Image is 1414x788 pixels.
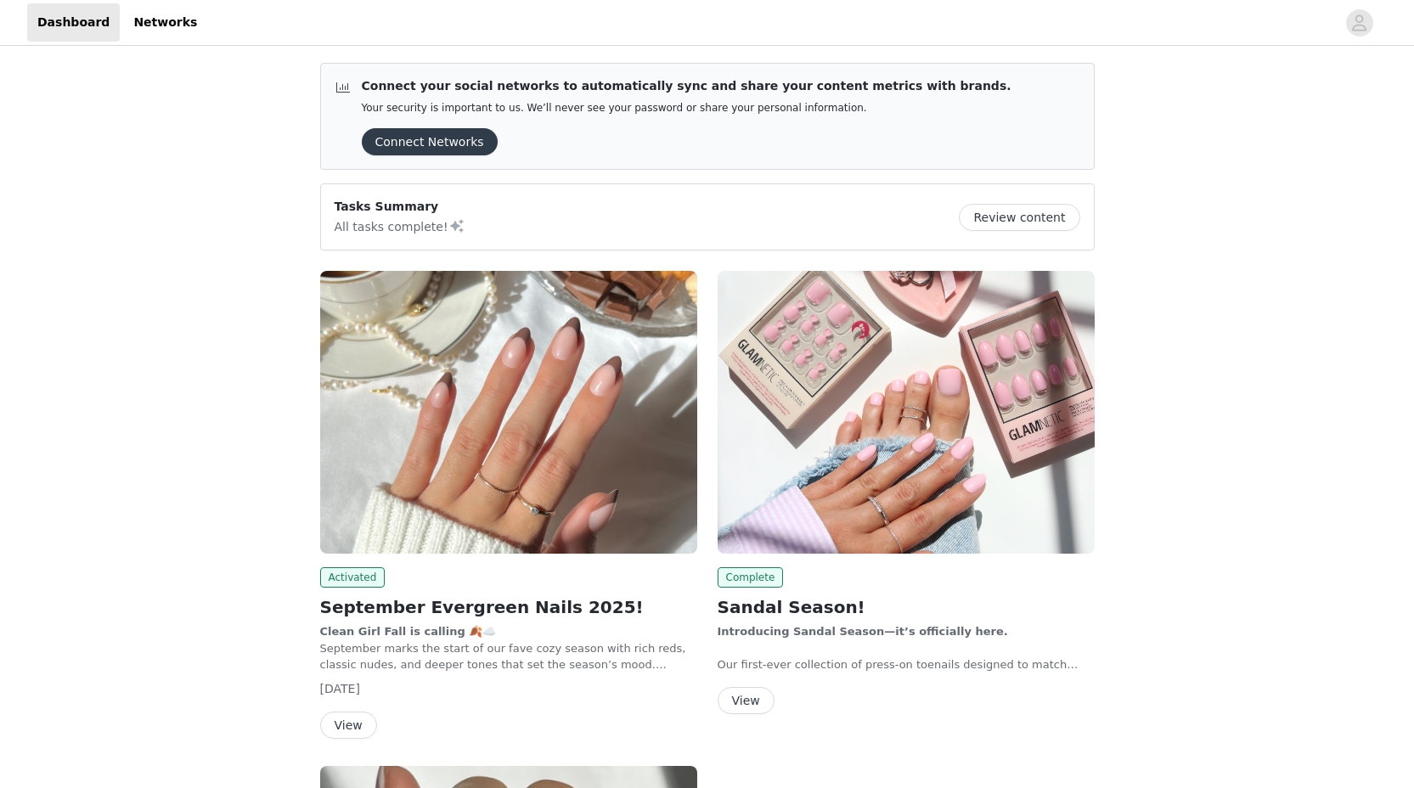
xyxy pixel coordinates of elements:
h2: September Evergreen Nails 2025! [320,594,697,620]
p: Your security is important to us. We’ll never see your password or share your personal information. [362,102,1011,115]
strong: Clean Girl Fall is calling 🍂☁️ [320,625,497,638]
span: [DATE] [320,682,360,695]
h2: Sandal Season! [718,594,1095,620]
img: Glamnetic [718,271,1095,554]
p: Tasks Summary [335,198,465,216]
p: Connect your social networks to automatically sync and share your content metrics with brands. [362,77,1011,95]
img: Glamnetic [320,271,697,554]
button: View [320,712,377,739]
p: All tasks complete! [335,216,465,236]
button: Review content [959,204,1079,231]
strong: Introducing Sandal Season—it’s officially here. [718,625,1008,638]
button: Connect Networks [362,128,498,155]
a: Dashboard [27,3,120,42]
button: View [718,687,775,714]
p: Our first-ever collection of press-on toenails designed to match your mani and make your pedi eff... [718,656,1095,673]
span: Complete [718,567,784,588]
div: avatar [1351,9,1367,37]
a: Networks [123,3,207,42]
a: View [320,719,377,732]
p: September marks the start of our fave cozy season with rich reds, classic nudes, and deeper tones... [320,623,697,673]
a: View [718,695,775,707]
span: Activated [320,567,386,588]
